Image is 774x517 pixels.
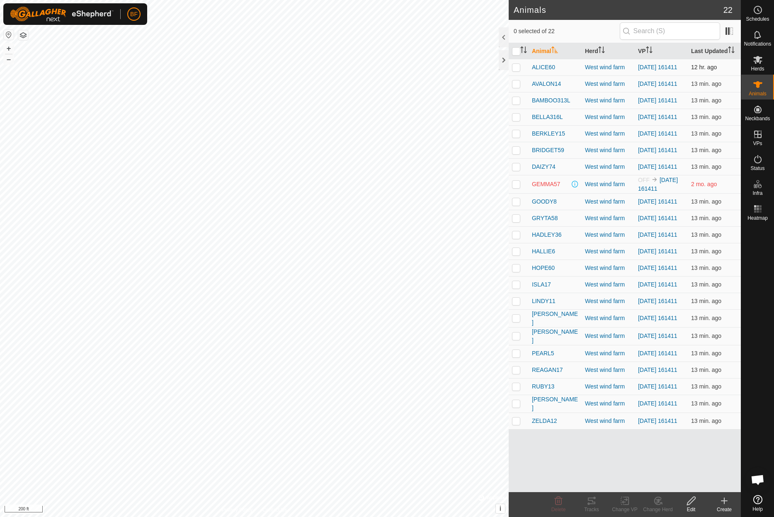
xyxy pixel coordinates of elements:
a: Help [741,492,774,515]
p-sorticon: Activate to sort [646,48,653,54]
span: Sep 29, 2025 at 5:52 AM [691,383,721,390]
span: BRIDGET59 [532,146,564,155]
a: [DATE] 161411 [638,383,677,390]
a: [DATE] 161411 [638,80,677,87]
span: Infra [752,191,762,196]
span: Sep 29, 2025 at 5:52 AM [691,367,721,373]
a: [DATE] 161411 [638,333,677,339]
a: [DATE] 161411 [638,231,677,238]
div: West wind farm [585,314,631,323]
div: West wind farm [585,297,631,306]
span: BAMBOO313L [532,96,570,105]
button: – [4,54,14,64]
div: West wind farm [585,264,631,272]
span: Sep 29, 2025 at 5:52 AM [691,281,721,288]
span: Sep 29, 2025 at 5:52 AM [691,350,721,357]
a: [DATE] 161411 [638,350,677,357]
span: Sep 29, 2025 at 5:52 AM [691,97,721,104]
div: West wind farm [585,382,631,391]
span: Sep 29, 2025 at 5:52 AM [691,417,721,424]
span: Sep 29, 2025 at 5:52 AM [691,265,721,271]
span: [PERSON_NAME] [532,310,578,327]
span: Sep 29, 2025 at 5:52 AM [691,130,721,137]
button: i [496,504,505,513]
th: Animal [529,43,582,59]
div: West wind farm [585,332,631,340]
span: Sep 29, 2025 at 5:52 AM [691,114,721,120]
input: Search (S) [620,22,720,40]
span: Jun 29, 2025 at 4:37 PM [691,181,717,187]
span: GEMMA57 [532,180,560,189]
p-sorticon: Activate to sort [598,48,605,54]
div: West wind farm [585,417,631,425]
span: [PERSON_NAME] [532,328,578,345]
a: [DATE] 161411 [638,315,677,321]
span: Heatmap [747,216,768,221]
a: [DATE] 161411 [638,114,677,120]
div: Create [708,506,741,513]
span: ALICE60 [532,63,555,72]
span: Sep 29, 2025 at 5:52 AM [691,80,721,87]
p-sorticon: Activate to sort [551,48,558,54]
div: West wind farm [585,163,631,171]
div: West wind farm [585,113,631,121]
span: HOPE60 [532,264,555,272]
span: 22 [723,4,733,16]
a: [DATE] 161411 [638,367,677,373]
a: [DATE] 161411 [638,265,677,271]
img: Gallagher Logo [10,7,114,22]
span: Notifications [744,41,771,46]
span: REAGAN17 [532,366,563,374]
a: [DATE] 161411 [638,130,677,137]
div: West wind farm [585,366,631,374]
a: [DATE] 161411 [638,163,677,170]
h2: Animals [514,5,723,15]
span: ZELDA12 [532,417,557,425]
span: Sep 29, 2025 at 5:52 AM [691,163,721,170]
span: Herds [751,66,764,71]
a: [DATE] 161411 [638,248,677,255]
div: West wind farm [585,80,631,88]
span: 0 selected of 22 [514,27,620,36]
span: Sep 29, 2025 at 5:52 AM [691,231,721,238]
img: to [651,176,658,183]
span: Sep 29, 2025 at 5:52 AM [691,315,721,321]
button: Map Layers [18,30,28,40]
span: HALLIE6 [532,247,555,256]
a: [DATE] 161411 [638,417,677,424]
span: AVALON14 [532,80,561,88]
span: i [500,505,501,512]
span: BERKLEY15 [532,129,565,138]
span: ISLA17 [532,280,551,289]
div: West wind farm [585,214,631,223]
span: Sep 28, 2025 at 5:22 PM [691,64,717,70]
span: OFF [638,177,650,183]
span: Status [750,166,764,171]
span: BELLA316L [532,113,563,121]
span: Help [752,507,763,512]
span: LINDY11 [532,297,556,306]
span: Sep 29, 2025 at 5:52 AM [691,215,721,221]
div: West wind farm [585,399,631,408]
p-sorticon: Activate to sort [520,48,527,54]
span: Sep 29, 2025 at 5:52 AM [691,147,721,153]
span: DAIZY74 [532,163,556,171]
div: West wind farm [585,129,631,138]
span: RUBY13 [532,382,554,391]
div: West wind farm [585,247,631,256]
a: [DATE] 161411 [638,215,677,221]
span: HADLEY36 [532,231,562,239]
div: West wind farm [585,146,631,155]
div: West wind farm [585,280,631,289]
button: Reset Map [4,30,14,40]
span: Sep 29, 2025 at 5:52 AM [691,248,721,255]
div: West wind farm [585,231,631,239]
a: Privacy Policy [221,506,252,514]
a: Contact Us [262,506,287,514]
span: Sep 29, 2025 at 5:52 AM [691,298,721,304]
p-sorticon: Activate to sort [728,48,735,54]
span: BF [130,10,138,19]
div: West wind farm [585,63,631,72]
div: West wind farm [585,96,631,105]
span: Neckbands [745,116,770,121]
